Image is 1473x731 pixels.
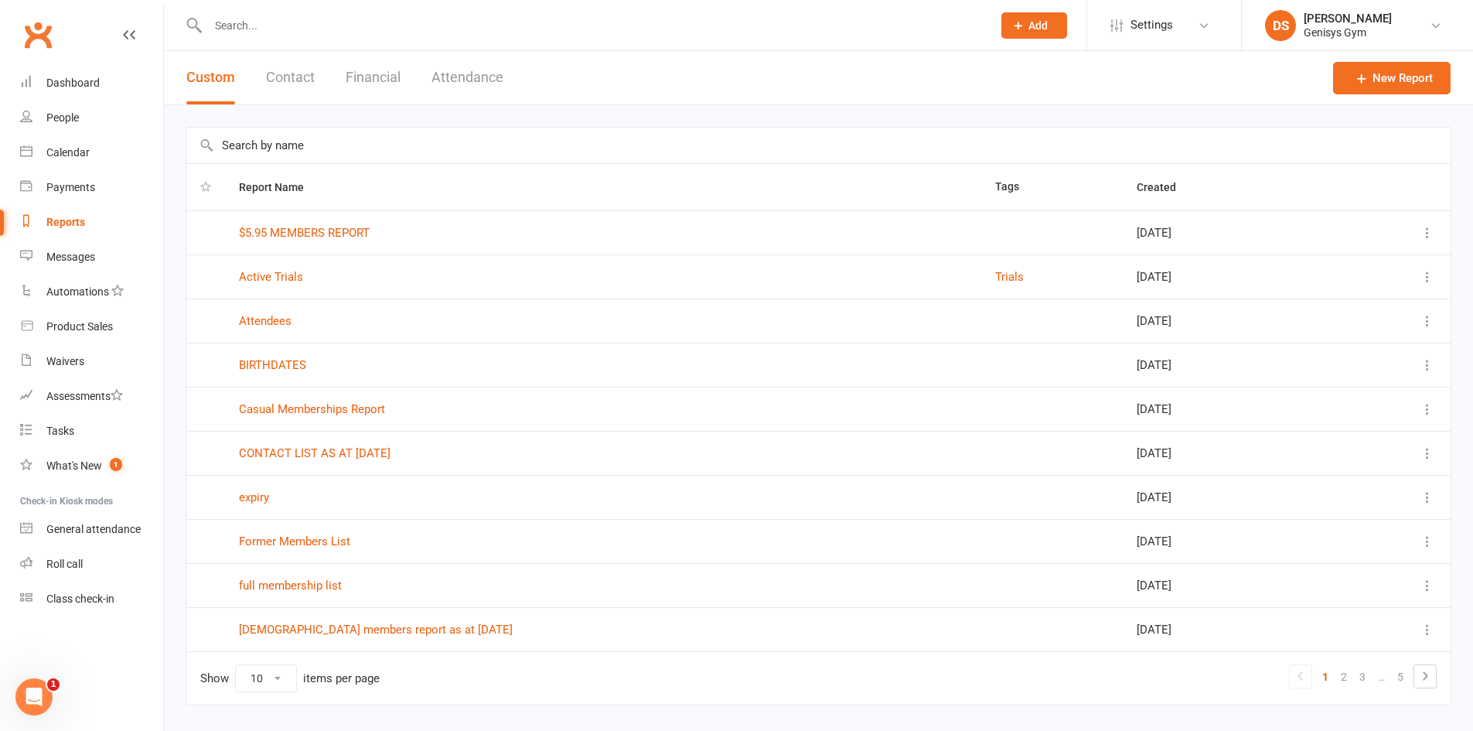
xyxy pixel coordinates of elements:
[20,240,163,275] a: Messages
[239,446,390,460] a: CONTACT LIST AS AT [DATE]
[239,579,342,593] a: full membership list
[1123,475,1334,519] td: [DATE]
[46,77,100,89] div: Dashboard
[1123,563,1334,607] td: [DATE]
[46,216,85,228] div: Reports
[46,251,95,263] div: Messages
[1265,10,1296,41] div: DS
[1123,519,1334,563] td: [DATE]
[1316,666,1335,688] a: 1
[15,678,53,716] iframe: Intercom live chat
[20,344,163,379] a: Waivers
[46,355,84,367] div: Waivers
[20,379,163,414] a: Assessments
[46,523,141,535] div: General attendance
[19,15,57,54] a: Clubworx
[995,268,1024,286] button: Trials
[1130,8,1173,43] span: Settings
[20,275,163,309] a: Automations
[110,458,122,471] span: 1
[239,178,321,196] button: Report Name
[1333,62,1451,94] a: New Report
[1304,12,1392,26] div: [PERSON_NAME]
[20,414,163,449] a: Tasks
[1123,387,1334,431] td: [DATE]
[186,128,1451,163] input: Search by name
[1028,19,1048,32] span: Add
[1137,178,1193,196] button: Created
[20,309,163,344] a: Product Sales
[46,181,95,193] div: Payments
[186,51,235,104] button: Custom
[266,51,315,104] button: Contact
[239,490,269,504] a: expiry
[46,558,83,570] div: Roll call
[1123,254,1334,299] td: [DATE]
[239,270,303,284] a: Active Trials
[239,358,306,372] a: BIRTHDATES
[46,320,113,333] div: Product Sales
[20,512,163,547] a: General attendance kiosk mode
[20,449,163,483] a: What's New1
[346,51,401,104] button: Financial
[20,170,163,205] a: Payments
[1391,666,1410,688] a: 5
[1123,343,1334,387] td: [DATE]
[47,678,60,691] span: 1
[46,593,114,605] div: Class check-in
[1001,12,1067,39] button: Add
[1123,607,1334,651] td: [DATE]
[46,390,123,402] div: Assessments
[1123,210,1334,254] td: [DATE]
[46,285,109,298] div: Automations
[46,425,74,437] div: Tasks
[46,111,79,124] div: People
[20,205,163,240] a: Reports
[239,314,292,328] a: Attendees
[239,623,513,637] a: [DEMOGRAPHIC_DATA] members report as at [DATE]
[1304,26,1392,39] div: Genisys Gym
[200,664,380,692] div: Show
[239,181,321,193] span: Report Name
[431,51,503,104] button: Attendance
[1123,299,1334,343] td: [DATE]
[239,402,385,416] a: Casual Memberships Report
[239,535,350,548] a: Former Members List
[20,582,163,617] a: Class kiosk mode
[20,66,163,101] a: Dashboard
[203,15,981,36] input: Search...
[303,672,380,685] div: items per page
[20,547,163,582] a: Roll call
[46,459,102,472] div: What's New
[1372,666,1391,688] a: …
[1335,666,1353,688] a: 2
[20,101,163,135] a: People
[239,226,370,240] a: $5.95 MEMBERS REPORT
[981,164,1123,210] th: Tags
[1353,666,1372,688] a: 3
[20,135,163,170] a: Calendar
[1123,431,1334,475] td: [DATE]
[1137,181,1193,193] span: Created
[46,146,90,159] div: Calendar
